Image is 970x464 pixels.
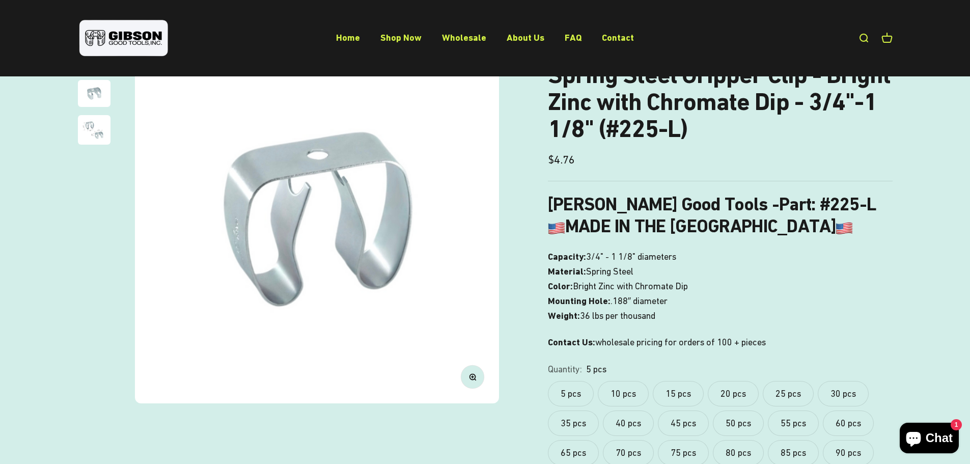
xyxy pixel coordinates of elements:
a: About Us [507,32,544,43]
img: close up of a spring steel gripper clip, tool clip, durable, secure holding, Excellent corrosion ... [78,115,110,145]
b: Weight: [548,310,580,321]
span: 36 lbs per thousand [580,309,655,323]
sale-price: $4.76 [548,151,575,169]
b: Material: [548,266,586,277]
p: wholesale pricing for orders of 100 + pieces [548,335,893,350]
strong: Contact Us: [548,337,595,347]
span: .188″ diameter [611,294,668,309]
button: Go to item 2 [78,80,110,110]
span: Bright Zinc with Chromate Dip [573,279,688,294]
h1: Spring Steel Gripper Clip - Bright Zinc with Chromate Dip - 3/4"-1 1/8" (#225-L) [548,62,893,142]
img: close up of a spring steel gripper clip, tool clip, durable, secure holding, Excellent corrosion ... [78,80,110,107]
a: Wholesale [442,32,486,43]
b: : #225-L [811,194,876,215]
inbox-online-store-chat: Shopify online store chat [897,423,962,456]
a: FAQ [565,32,581,43]
b: MADE IN THE [GEOGRAPHIC_DATA] [548,215,853,237]
span: Part [779,194,811,215]
img: Gripper clip, made & shipped from the USA! [135,39,499,403]
a: Contact [602,32,634,43]
button: Go to item 3 [78,115,110,148]
legend: Quantity: [548,362,582,377]
b: Capacity: [548,251,586,262]
p: 3/4" - 1 1/8" diameters [548,250,893,323]
a: Home [336,32,360,43]
b: [PERSON_NAME] Good Tools - [548,194,811,215]
b: Color: [548,281,573,291]
a: Shop Now [380,32,422,43]
variant-option-value: 5 pcs [586,362,606,377]
b: Mounting Hole: [548,295,611,306]
span: Spring Steel [586,264,633,279]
